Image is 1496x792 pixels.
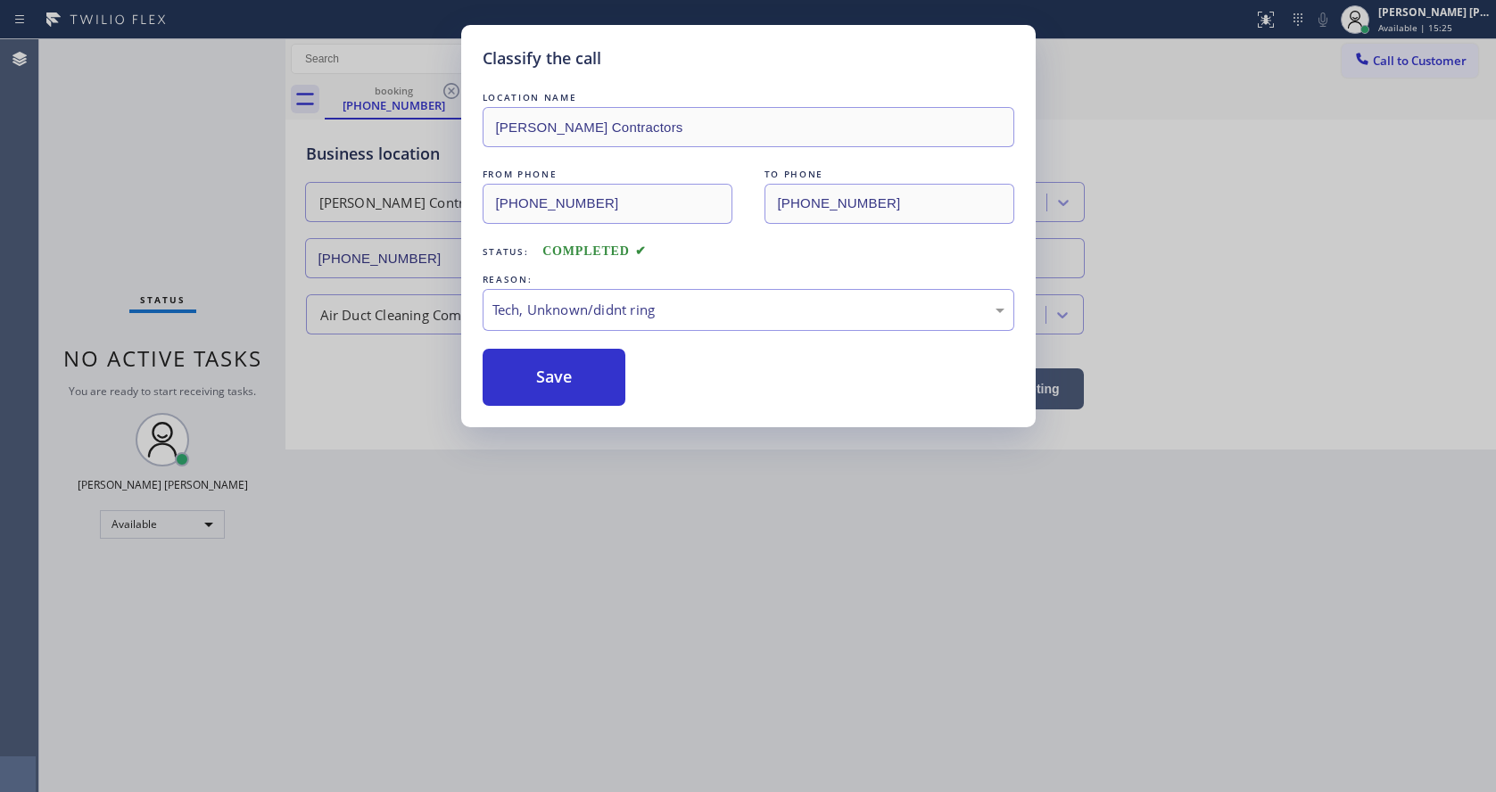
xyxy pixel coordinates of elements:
span: Status: [483,245,529,258]
div: LOCATION NAME [483,88,1014,107]
div: FROM PHONE [483,165,732,184]
h5: Classify the call [483,46,601,70]
input: To phone [765,184,1014,224]
div: Tech, Unknown/didnt ring [492,300,1004,320]
div: REASON: [483,270,1014,289]
input: From phone [483,184,732,224]
span: COMPLETED [542,244,646,258]
button: Save [483,349,626,406]
div: TO PHONE [765,165,1014,184]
